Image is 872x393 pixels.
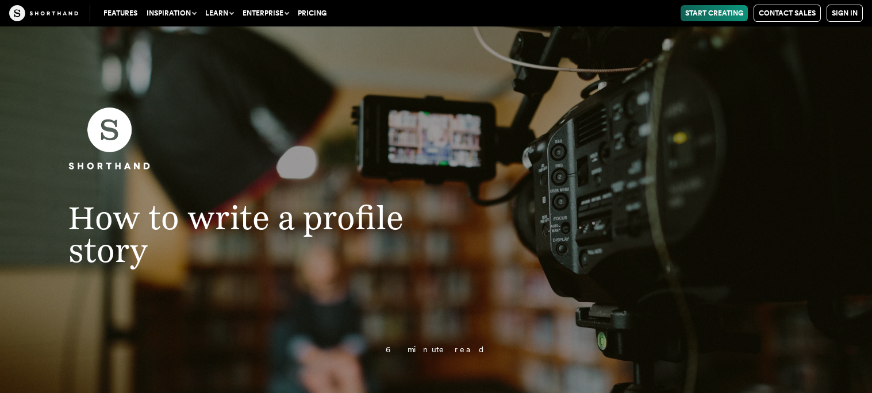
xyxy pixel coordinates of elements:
a: Features [99,5,142,21]
button: Inspiration [142,5,201,21]
img: The Craft [9,5,78,21]
button: Learn [201,5,238,21]
a: Contact Sales [754,5,821,22]
a: Sign in [827,5,863,22]
a: Pricing [293,5,331,21]
button: Enterprise [238,5,293,21]
a: Start Creating [681,5,748,21]
h1: How to write a profile story [45,201,501,267]
p: 6 minute read [110,345,762,354]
